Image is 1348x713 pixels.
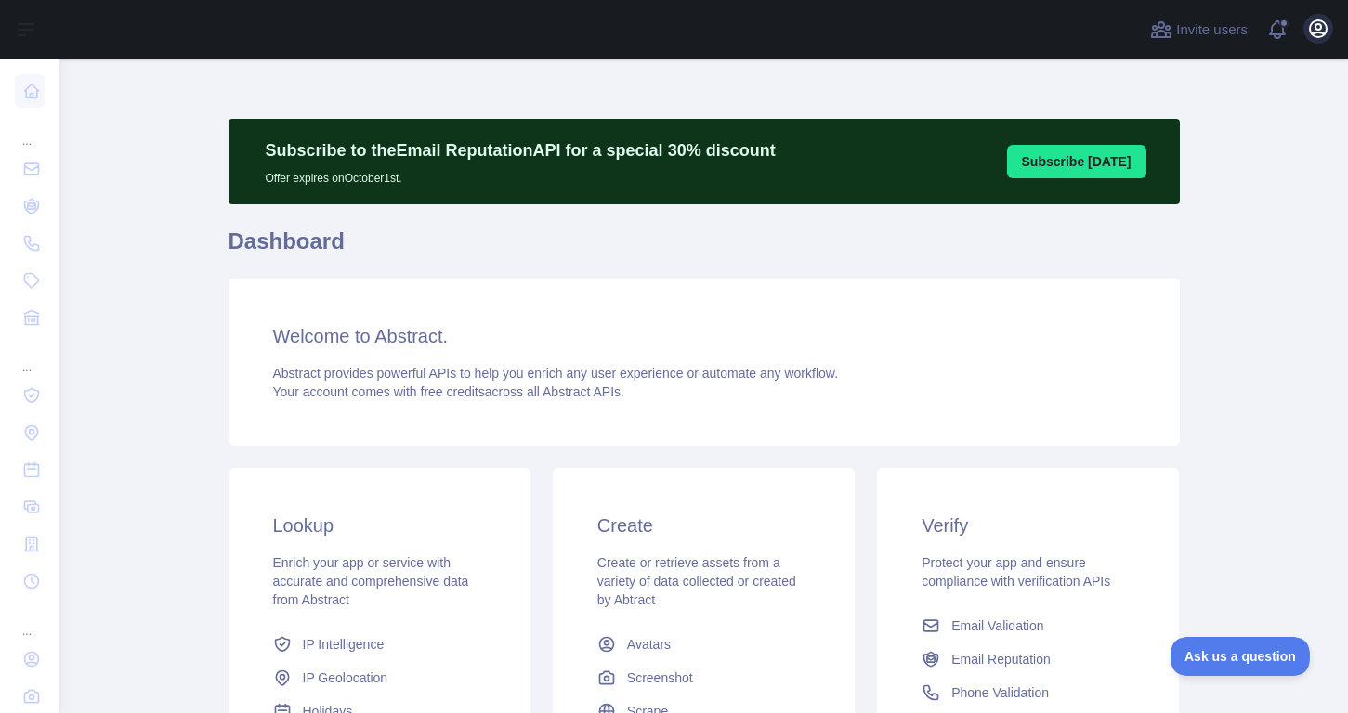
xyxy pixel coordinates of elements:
[273,512,486,538] h3: Lookup
[266,661,493,694] a: IP Geolocation
[922,512,1134,538] h3: Verify
[229,227,1180,271] h1: Dashboard
[266,628,493,661] a: IP Intelligence
[951,650,1051,668] span: Email Reputation
[273,555,469,607] span: Enrich your app or service with accurate and comprehensive data from Abstract
[273,366,839,381] span: Abstract provides powerful APIs to help you enrich any user experience or automate any workflow.
[590,661,818,694] a: Screenshot
[1171,637,1311,676] iframe: Toggle Customer Support
[266,163,776,186] p: Offer expires on October 1st.
[273,384,624,399] span: Your account comes with across all Abstract APIs.
[914,609,1142,642] a: Email Validation
[303,635,385,654] span: IP Intelligence
[1007,145,1146,178] button: Subscribe [DATE]
[914,676,1142,709] a: Phone Validation
[590,628,818,661] a: Avatars
[273,323,1135,349] h3: Welcome to Abstract.
[951,683,1049,702] span: Phone Validation
[597,555,796,607] span: Create or retrieve assets from a variety of data collected or created by Abtract
[951,616,1043,635] span: Email Validation
[1146,15,1251,45] button: Invite users
[1176,19,1248,41] span: Invite users
[922,555,1110,589] span: Protect your app and ensure compliance with verification APIs
[266,137,776,163] p: Subscribe to the Email Reputation API for a special 30 % discount
[303,668,388,687] span: IP Geolocation
[15,602,45,639] div: ...
[15,111,45,149] div: ...
[421,384,485,399] span: free credits
[15,338,45,375] div: ...
[627,635,671,654] span: Avatars
[627,668,693,687] span: Screenshot
[914,642,1142,676] a: Email Reputation
[597,512,810,538] h3: Create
